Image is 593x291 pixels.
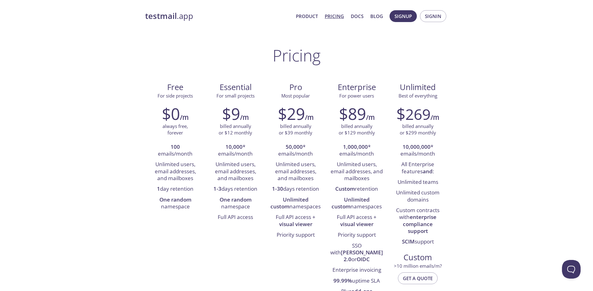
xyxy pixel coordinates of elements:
h6: /m [430,112,439,123]
strong: 1-30 [272,185,283,192]
strong: 1,000,000 [343,143,368,150]
li: Enterprise invoicing [330,265,383,276]
li: emails/month [150,142,201,160]
li: uptime SLA [330,276,383,286]
strong: 50,000 [286,143,303,150]
span: > 10 million emails/m? [394,263,442,269]
li: Priority support [270,230,321,240]
p: billed annually or $129 monthly [339,123,375,136]
h6: /m [305,112,314,123]
li: * emails/month [270,142,321,160]
li: Unlimited users, email addresses, and mailboxes [270,159,321,184]
strong: Custom [335,185,355,192]
li: namespace [150,195,201,212]
li: namespace [210,195,261,212]
li: * emails/month [210,142,261,160]
span: Best of everything [399,93,437,99]
li: Priority support [330,230,383,240]
li: namespaces [270,195,321,212]
span: For small projects [216,93,255,99]
p: billed annually or $39 monthly [279,123,312,136]
li: Unlimited users, email addresses, and mailboxes [210,159,261,184]
span: 269 [405,104,430,124]
li: Unlimited teams [392,177,443,188]
strong: Unlimited custom [270,196,309,210]
li: All Enterprise features : [392,159,443,177]
li: Full API access [210,212,261,223]
strong: visual viewer [279,221,312,228]
li: Unlimited users, email addresses, and mailboxes [330,159,383,184]
span: Custom [393,252,443,263]
h2: $ [396,104,430,123]
strong: 10,000 [225,143,243,150]
p: billed annually or $299 monthly [400,123,436,136]
span: Free [150,82,200,93]
button: Signup [390,10,417,22]
strong: Unlimited custom [332,196,370,210]
li: * emails/month [392,142,443,160]
span: For power users [339,93,374,99]
strong: 99.99% [333,277,352,284]
strong: 100 [171,143,180,150]
li: SSO with or [330,241,383,265]
span: Essential [210,82,261,93]
span: Enterprise [331,82,383,93]
span: For side projects [158,93,193,99]
li: namespaces [330,195,383,212]
li: day retention [150,184,201,194]
strong: and [423,168,433,175]
span: Unlimited [400,82,436,93]
strong: enterprise compliance support [403,213,436,234]
p: always free, forever [163,123,188,136]
iframe: Help Scout Beacon - Open [562,260,581,279]
li: Full API access + [270,212,321,230]
h2: $29 [278,104,305,123]
li: Full API access + [330,212,383,230]
strong: SCIM [402,238,415,245]
button: Signin [420,10,446,22]
strong: OIDC [357,256,370,263]
h6: /m [240,112,249,123]
strong: One random [220,196,252,203]
strong: One random [159,196,191,203]
a: Blog [370,12,383,20]
li: support [392,237,443,247]
a: Pricing [325,12,344,20]
a: testmail.app [145,11,291,21]
li: retention [330,184,383,194]
strong: [PERSON_NAME] 2.0 [341,249,383,263]
li: * emails/month [330,142,383,160]
li: Custom contracts with [392,205,443,237]
h6: /m [180,112,189,123]
span: Most popular [281,93,310,99]
h1: Pricing [273,46,321,65]
strong: 1-3 [213,185,221,192]
strong: 1 [157,185,160,192]
span: Signup [395,12,412,20]
strong: testmail [145,11,177,21]
li: days retention [210,184,261,194]
li: Unlimited custom domains [392,188,443,205]
h2: $9 [222,104,240,123]
h2: $89 [339,104,366,123]
strong: 10,000,000 [403,143,430,150]
a: Docs [351,12,363,20]
h2: $0 [162,104,180,123]
p: billed annually or $12 monthly [219,123,252,136]
button: Get a quote [398,272,438,284]
h6: /m [366,112,375,123]
a: Product [296,12,318,20]
strong: visual viewer [340,221,373,228]
span: Get a quote [403,274,433,282]
span: Pro [270,82,321,93]
span: Signin [425,12,441,20]
li: Unlimited users, email addresses, and mailboxes [150,159,201,184]
li: days retention [270,184,321,194]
